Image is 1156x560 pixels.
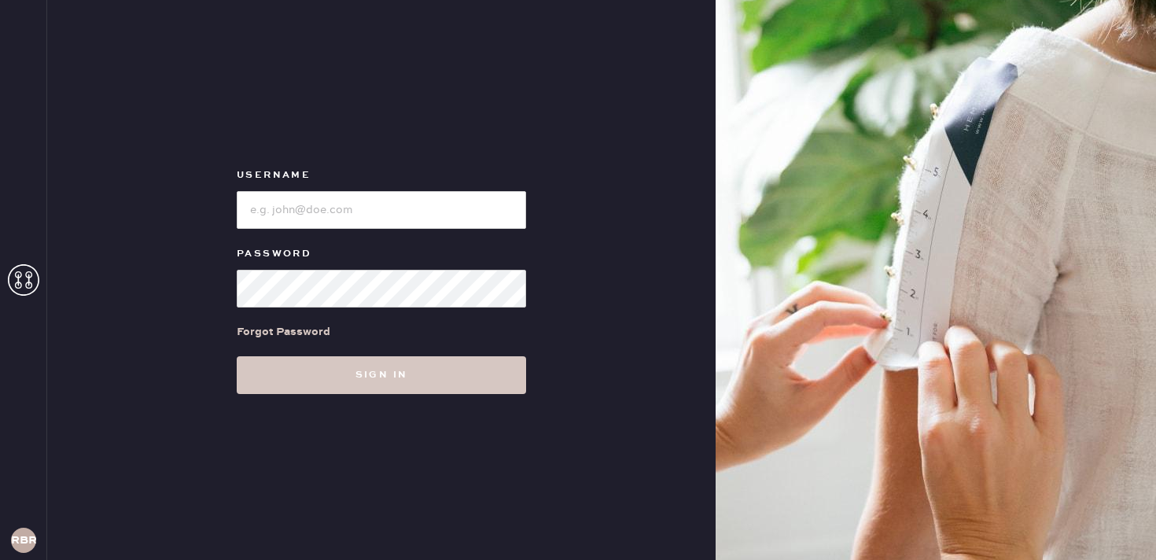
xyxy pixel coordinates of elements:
[237,323,330,341] div: Forgot Password
[237,356,526,394] button: Sign in
[11,535,36,546] h3: RBRA
[237,308,330,356] a: Forgot Password
[237,245,526,263] label: Password
[237,191,526,229] input: e.g. john@doe.com
[237,166,526,185] label: Username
